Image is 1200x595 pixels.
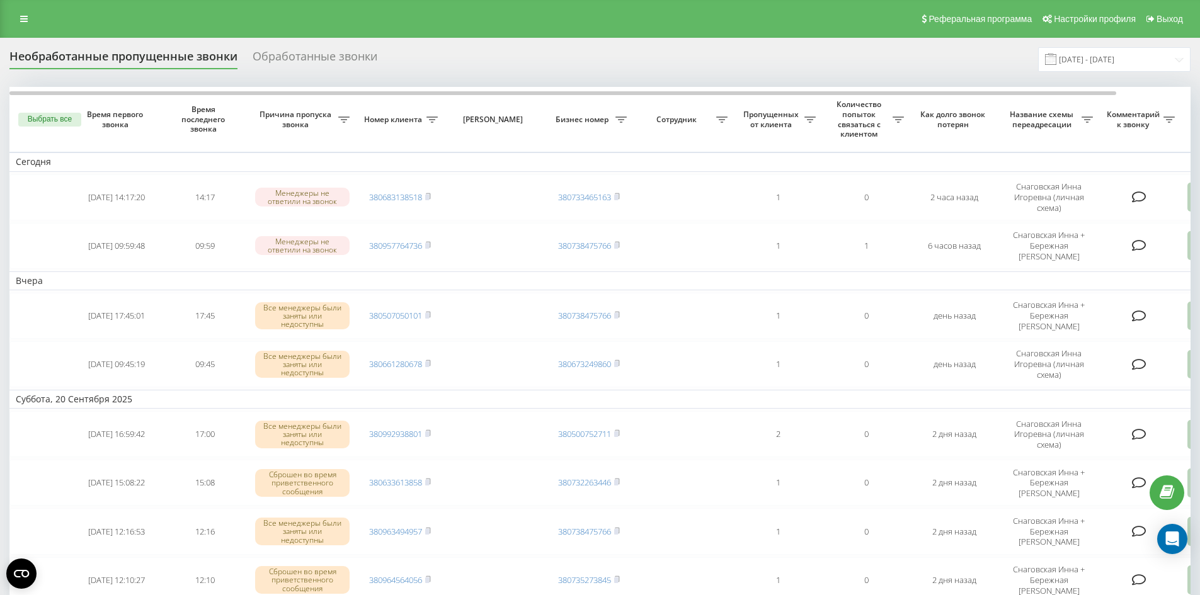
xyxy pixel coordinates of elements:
td: 0 [822,174,910,220]
td: 0 [822,411,910,457]
a: 380735273845 [558,574,611,586]
td: [DATE] 09:59:48 [72,223,161,269]
td: 2 часа назад [910,174,998,220]
a: 380957764736 [369,240,422,251]
td: [DATE] 14:17:20 [72,174,161,220]
td: 09:45 [161,341,249,387]
a: 380633613858 [369,477,422,488]
td: день назад [910,341,998,387]
td: 2 дня назад [910,508,998,554]
td: 1 [734,223,822,269]
td: Снаговская Инна + Бережная [PERSON_NAME] [998,293,1099,339]
div: Все менеджеры были заняты или недоступны [255,351,350,378]
td: 1 [822,223,910,269]
td: 0 [822,293,910,339]
span: Как долго звонок потерян [920,110,988,129]
td: 1 [734,508,822,554]
td: 0 [822,460,910,506]
a: 380738475766 [558,310,611,321]
button: Выбрать все [18,113,81,127]
a: 380500752711 [558,428,611,439]
td: день назад [910,293,998,339]
td: Снаговская Инна Игоревна (личная схема) [998,174,1099,220]
td: 2 [734,411,822,457]
a: 380733465163 [558,191,611,203]
span: Причина пропуска звонка [255,110,338,129]
button: Open CMP widget [6,558,37,589]
span: Выход [1157,14,1183,24]
td: 1 [734,341,822,387]
td: 17:00 [161,411,249,457]
a: 380673249860 [558,358,611,370]
span: Количество попыток связаться с клиентом [828,99,893,139]
div: Необработанные пропущенные звонки [9,50,237,69]
td: 6 часов назад [910,223,998,269]
div: Все менеджеры были заняты или недоступны [255,421,350,448]
a: 380738475766 [558,240,611,251]
td: 09:59 [161,223,249,269]
td: Снаговская Инна Игоревна (личная схема) [998,341,1099,387]
td: [DATE] 16:59:42 [72,411,161,457]
a: 380992938801 [369,428,422,439]
td: Снаговская Инна + Бережная [PERSON_NAME] [998,460,1099,506]
td: 1 [734,460,822,506]
td: 1 [734,174,822,220]
td: 1 [734,293,822,339]
div: Менеджеры не ответили на звонок [255,188,350,207]
td: 0 [822,508,910,554]
td: [DATE] 12:16:53 [72,508,161,554]
td: 17:45 [161,293,249,339]
a: 380732263446 [558,477,611,488]
td: 2 дня назад [910,411,998,457]
td: Снаговская Инна + Бережная [PERSON_NAME] [998,508,1099,554]
td: 2 дня назад [910,460,998,506]
span: Время последнего звонка [171,105,239,134]
span: Название схемы переадресации [1005,110,1082,129]
td: 14:17 [161,174,249,220]
div: Все менеджеры были заняты или недоступны [255,302,350,330]
span: Пропущенных от клиента [740,110,804,129]
a: 380738475766 [558,526,611,537]
div: Все менеджеры были заняты или недоступны [255,518,350,545]
a: 380507050101 [369,310,422,321]
a: 380683138518 [369,191,422,203]
a: 380661280678 [369,358,422,370]
div: Менеджеры не ответили на звонок [255,236,350,255]
span: Номер клиента [362,115,426,125]
td: [DATE] 09:45:19 [72,341,161,387]
a: 380963494957 [369,526,422,537]
td: Снаговская Инна Игоревна (личная схема) [998,411,1099,457]
td: Снаговская Инна + Бережная [PERSON_NAME] [998,223,1099,269]
span: Комментарий к звонку [1106,110,1163,129]
td: [DATE] 17:45:01 [72,293,161,339]
span: Бизнес номер [551,115,615,125]
div: Open Intercom Messenger [1157,524,1187,554]
span: Реферальная программа [929,14,1032,24]
td: 0 [822,341,910,387]
td: 15:08 [161,460,249,506]
div: Сброшен во время приветственного сообщения [255,566,350,594]
span: Настройки профиля [1054,14,1136,24]
div: Обработанные звонки [253,50,377,69]
div: Сброшен во время приветственного сообщения [255,469,350,497]
td: 12:16 [161,508,249,554]
td: [DATE] 15:08:22 [72,460,161,506]
span: [PERSON_NAME] [455,115,534,125]
a: 380964564056 [369,574,422,586]
span: Сотрудник [639,115,716,125]
span: Время первого звонка [83,110,151,129]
